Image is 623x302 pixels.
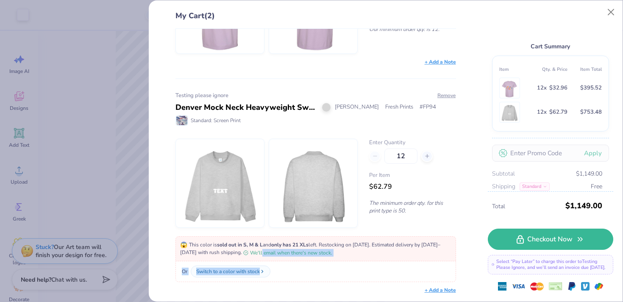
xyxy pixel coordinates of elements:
span: $1,149.00 [576,169,602,179]
img: Fresh Prints FP94 [184,139,256,227]
img: Paypal [567,282,576,291]
th: Qty. & Price [533,63,567,76]
span: Shipping [492,182,515,191]
div: Standard [520,182,550,191]
div: Testing please ignore [175,92,456,100]
img: Fresh Prints FP94 [501,102,518,122]
img: cheque [549,282,562,291]
th: Item Total [567,63,602,76]
div: Switch to a color with stock [196,268,260,275]
div: + Add a Note [425,286,456,294]
span: $1,149.00 [565,198,602,213]
button: Switch to a color with stock [191,266,270,277]
span: We'll email when there's new stock. [250,249,332,257]
span: Total [492,202,563,211]
img: Comfort Colors C1717 [501,78,518,98]
span: Free [591,182,602,191]
span: Or [180,268,187,275]
span: $395.52 [580,83,602,93]
div: + Add a Note [425,58,456,66]
input: Enter Promo Code [492,145,609,162]
a: Checkout Now [488,229,613,250]
th: Item [499,63,534,76]
input: – – [384,148,417,164]
span: Subtotal [492,169,515,179]
span: Per Item [369,171,456,180]
span: This color is and left. Restocking on [DATE]. Estimated delivery by [DATE]–[DATE] with rush shipp... [180,241,440,256]
div: Cart Summary [492,42,609,51]
button: Remove [437,92,456,99]
span: 😱 [180,241,187,249]
img: Fresh Prints FP94 [277,139,350,227]
div: My Cart (2) [175,10,456,29]
img: express [498,282,506,291]
div: Select “Pay Later” to charge this order to Testing Please Ignore , and we’ll send an invoice due ... [488,255,613,274]
span: [PERSON_NAME] [335,103,379,112]
span: $62.79 [369,182,392,191]
img: master-card [530,280,544,293]
span: 12 x [537,83,547,93]
span: $62.79 [549,107,567,117]
label: Enter Quantity [369,139,456,147]
img: Venmo [581,282,590,291]
div: Denver Mock Neck Heavyweight Sweatshirt [175,102,316,113]
img: GPay [595,282,603,291]
strong: sold out in S, M & L [217,241,263,248]
img: Standard: Screen Print [176,116,187,125]
span: Standard: Screen Print [191,117,241,124]
strong: only has 21 XLs [271,241,309,248]
span: $753.48 [580,107,602,117]
img: visa [512,280,525,293]
span: # FP94 [420,103,436,112]
p: Our minimum order qty. is 12. [369,25,456,33]
button: Close [603,4,619,20]
span: Fresh Prints [385,103,413,112]
span: 12 x [537,107,547,117]
span: $32.96 [549,83,567,93]
p: The minimum order qty. for this print type is 50. [369,199,456,215]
